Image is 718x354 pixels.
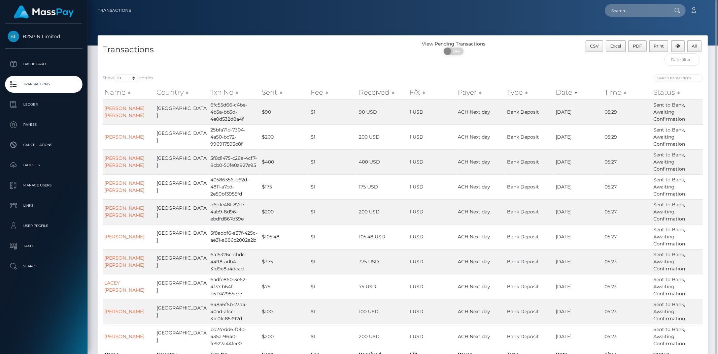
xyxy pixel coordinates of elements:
a: User Profile [5,217,82,234]
td: Sent to Bank, Awaiting Confirmation [652,274,703,299]
p: Taxes [8,241,80,251]
th: Country: activate to sort column ascending [155,86,209,99]
td: [DATE] [554,174,603,199]
button: Excel [606,40,626,52]
a: Ledger [5,96,82,113]
p: Manage Users [8,180,80,190]
a: [PERSON_NAME] [PERSON_NAME] [104,205,144,218]
td: Bank Deposit [505,199,554,224]
span: ACH Next day [458,134,490,140]
span: ACH Next day [458,209,490,215]
td: 1 USD [408,174,456,199]
td: 05:27 [603,174,652,199]
td: Sent to Bank, Awaiting Confirmation [652,299,703,324]
td: Sent to Bank, Awaiting Confirmation [652,324,703,349]
th: Received: activate to sort column ascending [357,86,408,99]
span: ACH Next day [458,109,490,115]
td: 1 USD [408,274,456,299]
th: Payer: activate to sort column ascending [456,86,505,99]
td: 05:29 [603,99,652,124]
td: $400 [260,149,309,174]
td: 05:23 [603,274,652,299]
th: Txn No: activate to sort column ascending [209,86,260,99]
td: $105.48 [260,224,309,249]
span: ACH Next day [458,308,490,315]
a: Cancellations [5,137,82,153]
td: 75 USD [357,274,408,299]
td: [DATE] [554,124,603,149]
td: $1 [309,274,357,299]
th: Name: activate to sort column ascending [103,86,155,99]
td: Sent to Bank, Awaiting Confirmation [652,99,703,124]
td: [GEOGRAPHIC_DATA] [155,174,209,199]
a: Batches [5,157,82,174]
img: MassPay Logo [14,5,74,19]
p: Cancellations [8,140,80,150]
a: Taxes [5,238,82,255]
td: 200 USD [357,199,408,224]
td: $1 [309,149,357,174]
td: [GEOGRAPHIC_DATA] [155,199,209,224]
a: [PERSON_NAME] [104,234,144,240]
th: F/X: activate to sort column ascending [408,86,456,99]
a: LACEY [PERSON_NAME] [104,280,144,293]
td: 05:23 [603,299,652,324]
td: 64856f5b-23a4-40ad-afcc-31c01c85392d [209,299,260,324]
td: 05:29 [603,124,652,149]
p: Search [8,261,80,271]
th: Time: activate to sort column ascending [603,86,652,99]
td: $75 [260,274,309,299]
select: Showentries [114,74,139,82]
td: 200 USD [357,124,408,149]
span: B2SPIN Limited [5,33,82,39]
td: [GEOGRAPHIC_DATA] [155,224,209,249]
span: ACH Next day [458,259,490,265]
td: 25bfa71d-7304-4a50-bc72-996917593c8f [209,124,260,149]
input: Date filter [664,53,700,66]
p: Batches [8,160,80,170]
td: $1 [309,324,357,349]
td: 1 USD [408,149,456,174]
td: d6d1e48f-87d7-4ab9-8d96-ebdfd867d39e [209,199,260,224]
td: Bank Deposit [505,324,554,349]
td: $375 [260,249,309,274]
span: ACH Next day [458,333,490,340]
a: [PERSON_NAME] [104,308,144,315]
a: [PERSON_NAME] [PERSON_NAME] [104,180,144,193]
a: Transactions [98,3,131,18]
td: $1 [309,174,357,199]
td: [GEOGRAPHIC_DATA] [155,124,209,149]
td: [DATE] [554,249,603,274]
td: Bank Deposit [505,249,554,274]
td: 6a15326c-cbdc-4498-adb4-31d9e8a4dcad [209,249,260,274]
td: bd247dd6-f0f0-435a-9640-fe927a44fee0 [209,324,260,349]
span: CSV [590,43,599,49]
th: Status: activate to sort column ascending [652,86,703,99]
td: 100 USD [357,299,408,324]
a: Payees [5,116,82,133]
td: 1 USD [408,99,456,124]
span: PDF [633,43,642,49]
td: 1 USD [408,199,456,224]
td: 05:23 [603,249,652,274]
td: [GEOGRAPHIC_DATA] [155,324,209,349]
img: B2SPIN Limited [8,31,19,42]
td: 90 USD [357,99,408,124]
td: 105.48 USD [357,224,408,249]
td: Bank Deposit [505,274,554,299]
td: Sent to Bank, Awaiting Confirmation [652,124,703,149]
td: 6fc55d66-c4be-4b5a-bb3d-4e0d532d8a4f [209,99,260,124]
td: Sent to Bank, Awaiting Confirmation [652,199,703,224]
th: Date: activate to sort column ascending [554,86,603,99]
td: 40586356-b62d-4811-a7cd-2e50bf3955fd [209,174,260,199]
th: Fee: activate to sort column ascending [309,86,357,99]
span: ACH Next day [458,159,490,165]
input: Search transactions [654,74,703,82]
a: [PERSON_NAME] [PERSON_NAME] [104,155,144,168]
td: 05:27 [603,149,652,174]
td: 1 USD [408,124,456,149]
p: Links [8,201,80,211]
td: 05:23 [603,324,652,349]
td: 175 USD [357,174,408,199]
td: Bank Deposit [505,224,554,249]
